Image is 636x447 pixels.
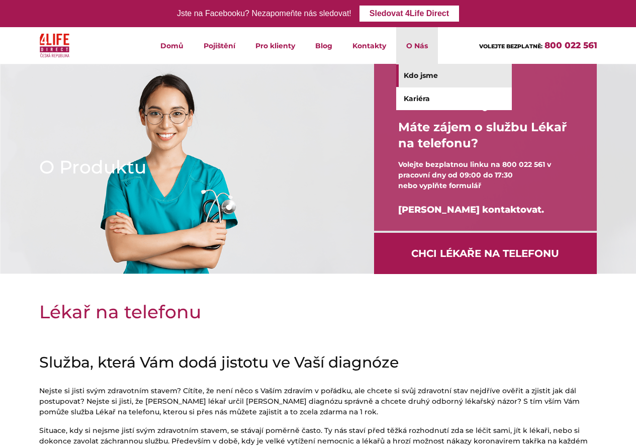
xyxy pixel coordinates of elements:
[40,31,70,60] img: 4Life Direct Česká republika logo
[359,6,459,22] a: Sledovat 4Life Direct
[398,160,551,190] span: Volejte bezplatnou linku na 800 022 561 v pracovní dny od 09:00 do 17:30 nebo vyplňte formulář
[342,27,396,64] a: Kontakty
[544,40,597,50] a: 800 022 561
[39,353,597,372] h2: Služba, která Vám dodá jistotu ve Vaší diagnóze
[39,299,597,324] h1: Lékař na telefonu
[39,154,342,180] h1: O Produktu
[398,191,573,229] div: [PERSON_NAME] kontaktovat.
[398,111,573,159] h4: Máte zájem o službu Lékař na telefonu?
[396,64,512,87] a: Kdo jsme
[374,233,597,274] a: Chci Lékaře na telefonu
[177,7,351,21] div: Jste na Facebooku? Nezapomeňte nás sledovat!
[305,27,342,64] a: Blog
[396,87,512,110] a: Kariéra
[39,386,597,417] p: Nejste si jisti svým zdravotním stavem? Cítíte, že není něco s Vaším zdravím v pořádku, ale chcet...
[479,43,542,50] span: VOLEJTE BEZPLATNĚ:
[150,27,194,64] a: Domů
